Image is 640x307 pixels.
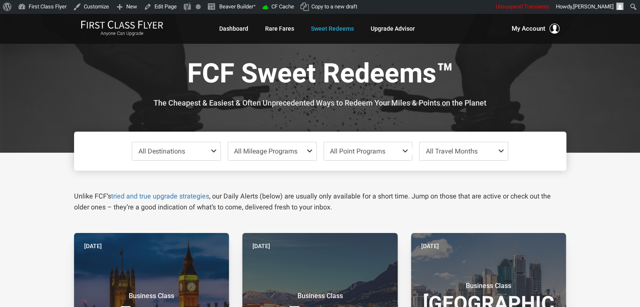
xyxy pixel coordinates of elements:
[253,1,256,10] span: •
[111,192,209,200] a: tried and true upgrade strategies
[80,59,560,91] h1: FCF Sweet Redeems™
[512,24,545,34] span: My Account
[436,282,541,290] small: Business Class
[311,21,354,36] a: Sweet Redeems
[371,21,415,36] a: Upgrade Advisor
[267,292,372,300] small: Business Class
[81,20,163,37] a: First Class FlyerAnyone Can Upgrade
[573,3,613,10] span: [PERSON_NAME]
[81,31,163,37] small: Anyone Can Upgrade
[330,147,385,155] span: All Point Programs
[81,20,163,29] img: First Class Flyer
[99,292,204,300] small: Business Class
[421,241,439,251] time: [DATE]
[252,241,270,251] time: [DATE]
[512,24,560,34] button: My Account
[496,3,550,10] span: Unsuspend Transients
[74,191,566,213] p: Unlike FCF’s , our Daily Alerts (below) are usually only available for a short time. Jump on thos...
[219,21,248,36] a: Dashboard
[80,99,560,107] h3: The Cheapest & Easiest & Often Unprecedented Ways to Redeem Your Miles & Points on the Planet
[84,241,102,251] time: [DATE]
[425,147,477,155] span: All Travel Months
[234,147,297,155] span: All Mileage Programs
[265,21,294,36] a: Rare Fares
[138,147,185,155] span: All Destinations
